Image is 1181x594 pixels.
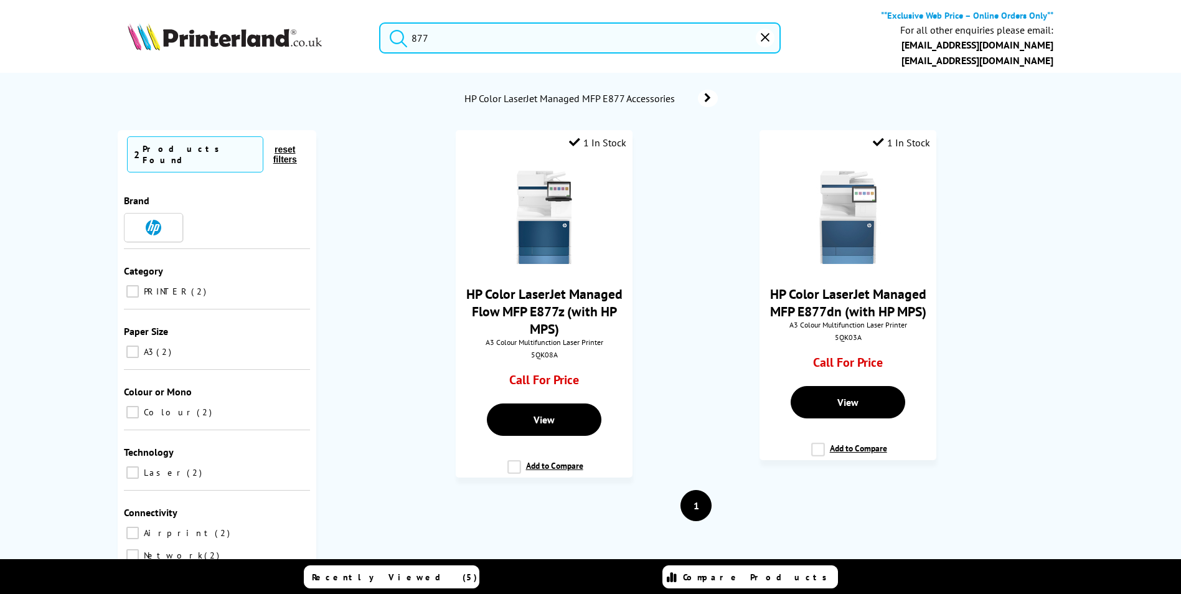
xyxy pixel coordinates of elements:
[464,92,680,105] span: HP Color LaserJet Managed MFP E877 Accessories
[801,171,895,264] img: HP-E877dn-Front-Main-Small.jpg
[466,285,623,337] a: HP Color LaserJet Managed Flow MFP E877z (with HP MPS)
[141,550,203,561] span: Network
[465,350,623,359] div: 5QK08A
[873,136,930,149] div: 1 In Stock
[126,406,139,418] input: Colour 2
[791,386,905,418] a: View
[126,285,139,298] input: PRINTER 2
[783,354,914,377] div: Call For Price
[204,550,222,561] span: 2
[304,565,479,588] a: Recently Viewed (5)
[479,372,610,394] div: Call For Price
[124,265,163,277] span: Category
[837,396,859,408] span: View
[379,22,781,54] input: S
[487,403,601,436] a: View
[464,90,718,107] a: HP Color LaserJet Managed MFP E877 Accessories
[141,527,214,539] span: Airprint
[881,9,1053,21] b: **Exclusive Web Price – Online Orders Only**
[141,286,190,297] span: PRINTER
[126,466,139,479] input: Laser 2
[507,460,583,484] label: Add to Compare
[126,527,139,539] input: Airprint 2
[901,54,1053,67] a: [EMAIL_ADDRESS][DOMAIN_NAME]
[497,171,591,264] img: HP-E877z-Front-Main-Small.jpg
[141,407,195,418] span: Colour
[124,194,149,207] span: Brand
[569,136,626,149] div: 1 In Stock
[901,39,1053,51] a: [EMAIL_ADDRESS][DOMAIN_NAME]
[187,467,205,478] span: 2
[191,286,209,297] span: 2
[126,346,139,358] input: A3 2
[128,23,364,53] a: Printerland Logo
[146,220,161,235] img: HP
[197,407,215,418] span: 2
[128,23,322,50] img: Printerland Logo
[124,446,174,458] span: Technology
[312,572,478,583] span: Recently Viewed (5)
[156,346,174,357] span: 2
[770,285,926,320] a: HP Color LaserJet Managed MFP E877dn (with HP MPS)
[811,443,887,466] label: Add to Compare
[134,148,139,161] span: 2
[769,332,926,342] div: 5QK03A
[126,549,139,562] input: Network 2
[766,320,929,329] span: A3 Colour Multifunction Laser Printer
[683,572,834,583] span: Compare Products
[124,385,192,398] span: Colour or Mono
[143,143,256,166] div: Products Found
[124,506,177,519] span: Connectivity
[124,325,168,337] span: Paper Size
[662,565,838,588] a: Compare Products
[900,24,1053,36] div: For all other enquiries please email:
[534,413,555,426] span: View
[141,346,155,357] span: A3
[263,144,307,165] button: reset filters
[462,337,626,347] span: A3 Colour Multifunction Laser Printer
[215,527,233,539] span: 2
[141,467,186,478] span: Laser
